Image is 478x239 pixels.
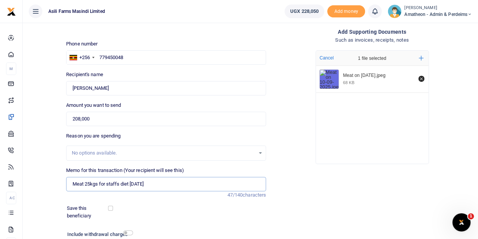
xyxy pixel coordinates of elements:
[66,102,121,109] label: Amount you want to send
[45,8,108,15] span: Asili Farms Masindi Limited
[67,205,110,219] label: Save this beneficiary
[388,5,472,18] a: profile-user [PERSON_NAME] Amatheon - Admin & Perdeims
[66,167,184,174] label: Memo for this transaction (Your recipient will see this)
[285,5,324,18] a: UGX 228,050
[6,62,16,75] li: M
[282,5,327,18] li: Wallet ballance
[6,192,16,204] li: Ac
[7,8,16,14] a: logo-small logo-large logo-large
[243,192,266,198] span: characters
[272,36,472,44] h4: Such as invoices, receipts, notes
[290,8,319,15] span: UGX 228,050
[66,50,266,65] input: Enter phone number
[343,80,354,85] div: 68 KB
[404,5,472,11] small: [PERSON_NAME]
[67,51,97,64] div: Uganda: +256
[316,50,429,164] div: File Uploader
[388,5,401,18] img: profile-user
[327,5,365,18] li: Toup your wallet
[327,5,365,18] span: Add money
[79,54,90,61] div: +256
[66,40,97,48] label: Phone number
[66,71,103,78] label: Recipient's name
[343,73,414,79] div: Meat on 10-09-2025.jpeg
[7,7,16,16] img: logo-small
[67,231,130,237] h6: Include withdrawal charges
[340,51,404,66] div: 1 file selected
[66,81,266,95] input: Loading name...
[452,213,470,231] iframe: Intercom live chat
[66,112,266,126] input: UGX
[72,149,255,157] div: No options available.
[66,177,266,191] input: Enter extra information
[327,8,365,14] a: Add money
[272,28,472,36] h4: Add supporting Documents
[416,53,427,64] button: Add more files
[404,11,472,18] span: Amatheon - Admin & Perdeims
[468,213,474,219] span: 1
[66,132,121,140] label: Reason you are spending
[317,53,336,63] button: Cancel
[227,192,243,198] span: 47/140
[417,75,425,83] button: Remove file
[320,70,339,89] img: Meat on 10-09-2025.jpeg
